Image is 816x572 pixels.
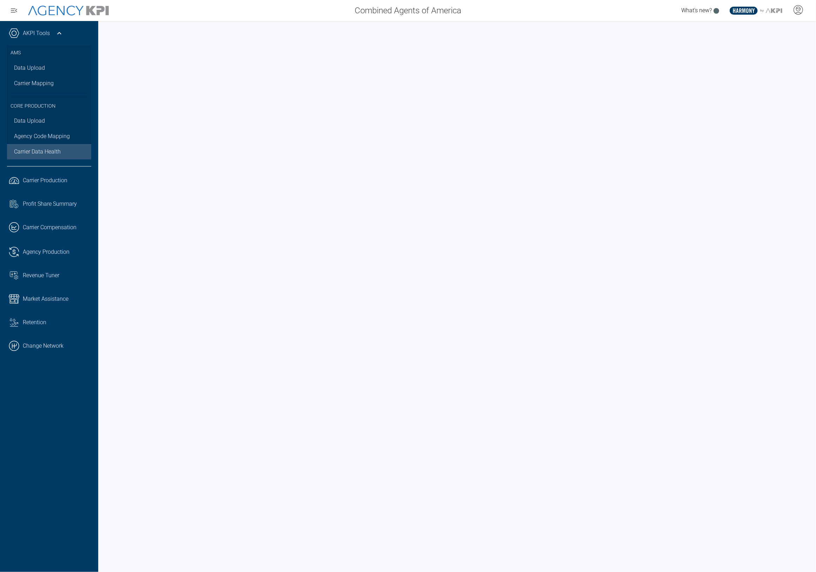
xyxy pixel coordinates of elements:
[23,223,76,232] span: Carrier Compensation
[28,6,109,16] img: AgencyKPI
[23,29,50,38] a: AKPI Tools
[23,295,68,303] span: Market Assistance
[23,176,67,185] span: Carrier Production
[14,148,61,156] span: Carrier Data Health
[23,271,59,280] span: Revenue Tuner
[7,60,91,76] a: Data Upload
[7,113,91,129] a: Data Upload
[11,95,88,114] h3: Core Production
[11,46,88,60] h3: AMS
[355,4,462,17] span: Combined Agents of America
[7,144,91,159] a: Carrier Data Health
[7,76,91,91] a: Carrier Mapping
[7,129,91,144] a: Agency Code Mapping
[23,318,91,327] div: Retention
[681,7,712,14] span: What's new?
[23,200,77,208] span: Profit Share Summary
[23,248,69,256] span: Agency Production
